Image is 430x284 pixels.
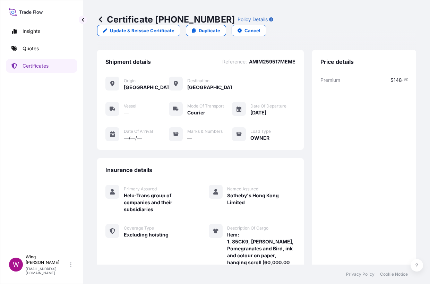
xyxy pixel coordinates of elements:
[124,186,157,192] span: Primary Assured
[380,272,408,277] a: Cookie Notice
[6,59,77,73] a: Certificates
[124,84,169,91] span: [GEOGRAPHIC_DATA]
[390,78,394,83] span: $
[124,192,192,213] span: Helu-Trans group of companies and their subsidiaries
[6,42,77,55] a: Quotes
[227,186,258,192] span: Named Assured
[110,27,174,34] p: Update & Reissue Certificate
[124,135,142,141] span: —/—/—
[394,78,402,83] span: 148
[105,58,151,65] span: Shipment details
[23,28,40,35] p: Insights
[124,129,153,134] span: Date of Arrival
[227,192,295,206] span: Sotheby's Hong Kong Limited
[97,25,180,36] a: Update & Reissue Certificate
[97,14,235,25] p: Certificate [PHONE_NUMBER]
[187,109,205,116] span: Courier
[124,231,169,238] span: Excluding hoisting
[23,45,39,52] p: Quotes
[250,135,269,141] span: OWNER
[199,27,220,34] p: Duplicate
[249,58,295,65] span: AMIM259517MEME
[346,272,375,277] a: Privacy Policy
[238,16,268,23] p: Policy Details
[250,129,271,134] span: Load Type
[187,135,192,141] span: —
[124,225,154,231] span: Coverage Type
[124,109,129,116] span: —
[187,129,223,134] span: Marks & Numbers
[187,103,224,109] span: Mode of Transport
[232,25,266,36] button: Cancel
[13,261,19,268] span: W
[320,58,354,65] span: Price details
[402,78,403,81] span: .
[124,78,136,84] span: Origin
[26,254,69,265] p: Wing [PERSON_NAME]
[124,103,136,109] span: Vessel
[187,78,209,84] span: Destination
[250,109,266,116] span: [DATE]
[250,103,286,109] span: Date of Departure
[26,267,69,275] p: [EMAIL_ADDRESS][DOMAIN_NAME]
[404,78,408,81] span: 82
[227,225,268,231] span: Description Of Cargo
[105,166,152,173] span: Insurance details
[23,62,49,69] p: Certificates
[187,84,232,91] span: [GEOGRAPHIC_DATA]
[244,27,260,34] p: Cancel
[320,77,340,84] span: Premium
[6,24,77,38] a: Insights
[222,58,247,65] span: Reference :
[186,25,226,36] a: Duplicate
